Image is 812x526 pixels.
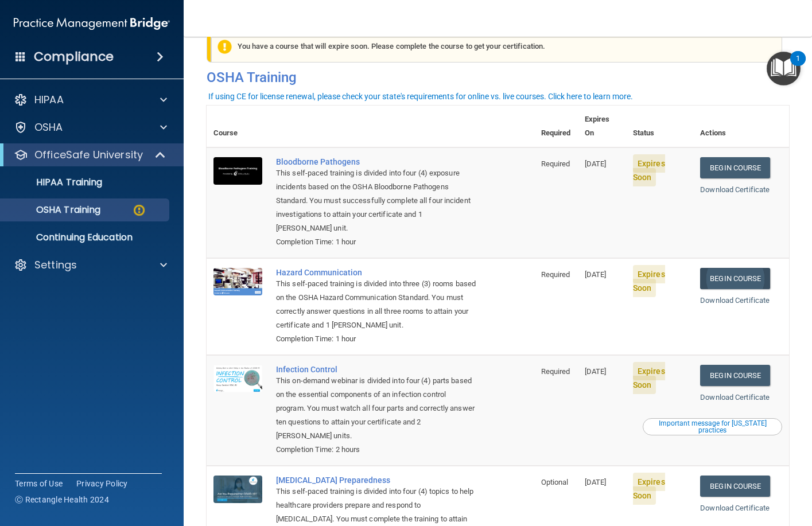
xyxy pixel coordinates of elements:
[633,362,665,394] span: Expires Soon
[626,106,693,147] th: Status
[34,258,77,272] p: Settings
[207,91,635,102] button: If using CE for license renewal, please check your state's requirements for online vs. live cours...
[276,476,477,485] a: [MEDICAL_DATA] Preparedness
[585,367,607,376] span: [DATE]
[7,177,102,188] p: HIPAA Training
[132,203,146,217] img: warning-circle.0cc9ac19.png
[207,69,789,85] h4: OSHA Training
[7,204,100,216] p: OSHA Training
[276,166,477,235] div: This self-paced training is divided into four (4) exposure incidents based on the OSHA Bloodborne...
[15,478,63,489] a: Terms of Use
[276,268,477,277] a: Hazard Communication
[276,443,477,457] div: Completion Time: 2 hours
[7,232,164,243] p: Continuing Education
[700,185,770,194] a: Download Certificate
[585,270,607,279] span: [DATE]
[643,418,782,435] button: Read this if you are a dental practitioner in the state of CA
[14,258,167,272] a: Settings
[34,49,114,65] h4: Compliance
[578,106,626,147] th: Expires On
[700,365,770,386] a: Begin Course
[276,374,477,443] div: This on-demand webinar is divided into four (4) parts based on the essential components of an inf...
[767,52,801,85] button: Open Resource Center, 1 new notification
[633,265,665,297] span: Expires Soon
[276,332,477,346] div: Completion Time: 1 hour
[14,93,167,107] a: HIPAA
[208,92,633,100] div: If using CE for license renewal, please check your state's requirements for online vs. live cours...
[700,157,770,178] a: Begin Course
[15,494,109,505] span: Ⓒ Rectangle Health 2024
[34,120,63,134] p: OSHA
[76,478,128,489] a: Privacy Policy
[633,154,665,186] span: Expires Soon
[700,268,770,289] a: Begin Course
[633,473,665,505] span: Expires Soon
[207,106,269,147] th: Course
[14,120,167,134] a: OSHA
[693,106,789,147] th: Actions
[217,40,232,54] img: exclamation-circle-solid-warning.7ed2984d.png
[700,393,770,402] a: Download Certificate
[796,59,800,73] div: 1
[541,270,570,279] span: Required
[34,148,143,162] p: OfficeSafe University
[34,93,64,107] p: HIPAA
[14,12,170,35] img: PMB logo
[276,277,477,332] div: This self-paced training is divided into three (3) rooms based on the OSHA Hazard Communication S...
[700,476,770,497] a: Begin Course
[276,365,477,374] a: Infection Control
[585,478,607,486] span: [DATE]
[700,504,770,512] a: Download Certificate
[585,159,607,168] span: [DATE]
[541,367,570,376] span: Required
[534,106,578,147] th: Required
[211,30,782,63] div: You have a course that will expire soon. Please complete the course to get your certification.
[644,420,780,434] div: Important message for [US_STATE] practices
[541,478,569,486] span: Optional
[276,157,477,166] a: Bloodborne Pathogens
[700,296,770,305] a: Download Certificate
[541,159,570,168] span: Required
[276,235,477,249] div: Completion Time: 1 hour
[14,148,166,162] a: OfficeSafe University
